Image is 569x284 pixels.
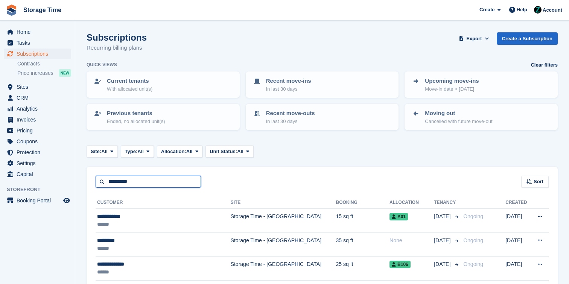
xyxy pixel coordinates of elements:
p: Recurring billing plans [87,44,147,52]
a: menu [4,27,71,37]
span: Site: [91,148,101,155]
h1: Subscriptions [87,32,147,43]
p: In last 30 days [266,118,315,125]
a: menu [4,169,71,179]
p: In last 30 days [266,85,311,93]
button: Site: All [87,145,118,158]
a: menu [4,147,71,158]
th: Tenancy [434,197,460,209]
p: Current tenants [107,77,152,85]
p: Moving out [425,109,492,118]
div: None [389,237,434,245]
th: Site [231,197,336,209]
span: Capital [17,169,62,179]
a: menu [4,103,71,114]
span: Invoices [17,114,62,125]
a: Preview store [62,196,71,205]
a: Clear filters [531,61,558,69]
span: Sort [534,178,543,185]
span: [DATE] [434,260,452,268]
span: Pricing [17,125,62,136]
a: Previous tenants Ended, no allocated unit(s) [87,105,239,129]
span: All [101,148,108,155]
span: All [237,148,243,155]
span: All [137,148,144,155]
td: [DATE] [505,209,530,233]
span: A01 [389,213,408,220]
span: B106 [389,261,411,268]
td: Storage Time - [GEOGRAPHIC_DATA] [231,209,336,233]
a: menu [4,158,71,169]
p: With allocated unit(s) [107,85,152,93]
a: menu [4,136,71,147]
a: Contracts [17,60,71,67]
div: NEW [59,69,71,77]
button: Allocation: All [157,145,203,158]
th: Created [505,197,530,209]
span: Create [479,6,494,14]
p: Cancelled with future move-out [425,118,492,125]
span: Help [517,6,527,14]
span: All [186,148,193,155]
span: Type: [125,148,138,155]
a: menu [4,49,71,59]
span: [DATE] [434,213,452,220]
button: Export [458,32,491,45]
th: Allocation [389,197,434,209]
a: Upcoming move-ins Move-in date > [DATE] [405,72,557,97]
a: Recent move-ins In last 30 days [246,72,398,97]
span: Ongoing [463,237,483,243]
a: Recent move-outs In last 30 days [246,105,398,129]
img: Zain Sarwar [534,6,542,14]
td: Storage Time - [GEOGRAPHIC_DATA] [231,257,336,281]
span: Sites [17,82,62,92]
span: Ongoing [463,213,483,219]
span: Account [543,6,562,14]
span: Home [17,27,62,37]
td: [DATE] [505,232,530,257]
span: Protection [17,147,62,158]
a: Moving out Cancelled with future move-out [405,105,557,129]
span: Price increases [17,70,53,77]
p: Ended, no allocated unit(s) [107,118,165,125]
a: Price increases NEW [17,69,71,77]
span: Unit Status: [210,148,237,155]
span: Subscriptions [17,49,62,59]
p: Upcoming move-ins [425,77,479,85]
a: menu [4,38,71,48]
a: menu [4,114,71,125]
a: Current tenants With allocated unit(s) [87,72,239,97]
button: Unit Status: All [205,145,253,158]
td: [DATE] [505,257,530,281]
span: Coupons [17,136,62,147]
span: Settings [17,158,62,169]
span: Ongoing [463,261,483,267]
a: menu [4,93,71,103]
p: Previous tenants [107,109,165,118]
p: Recent move-ins [266,77,311,85]
button: Type: All [121,145,154,158]
th: Customer [96,197,231,209]
a: menu [4,125,71,136]
span: Allocation: [161,148,186,155]
span: Tasks [17,38,62,48]
td: 15 sq ft [336,209,390,233]
a: menu [4,82,71,92]
h6: Quick views [87,61,117,68]
span: Analytics [17,103,62,114]
span: Booking Portal [17,195,62,206]
span: CRM [17,93,62,103]
p: Move-in date > [DATE] [425,85,479,93]
img: stora-icon-8386f47178a22dfd0bd8f6a31ec36ba5ce8667c1dd55bd0f319d3a0aa187defe.svg [6,5,17,16]
td: 25 sq ft [336,257,390,281]
td: 35 sq ft [336,232,390,257]
span: [DATE] [434,237,452,245]
a: Create a Subscription [497,32,558,45]
span: Storefront [7,186,75,193]
a: menu [4,195,71,206]
a: Storage Time [20,4,64,16]
p: Recent move-outs [266,109,315,118]
td: Storage Time - [GEOGRAPHIC_DATA] [231,232,336,257]
span: Export [466,35,482,43]
th: Booking [336,197,390,209]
